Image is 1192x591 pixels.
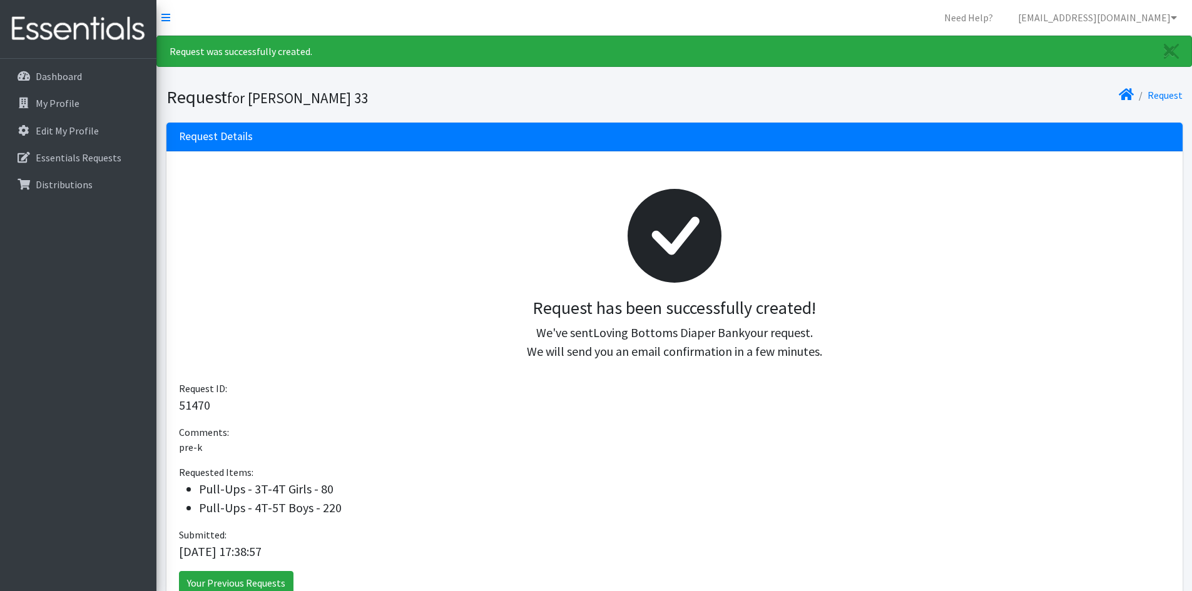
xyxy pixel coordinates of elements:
span: Requested Items: [179,466,253,478]
a: Distributions [5,172,151,197]
a: Need Help? [934,5,1003,30]
img: HumanEssentials [5,8,151,50]
a: Close [1151,36,1191,66]
span: Request ID: [179,382,227,395]
p: We've sent your request. We will send you an email confirmation in a few minutes. [189,323,1160,361]
p: Edit My Profile [36,124,99,137]
p: Distributions [36,178,93,191]
a: Essentials Requests [5,145,151,170]
p: My Profile [36,97,79,109]
a: Edit My Profile [5,118,151,143]
h1: Request [166,86,670,108]
p: Dashboard [36,70,82,83]
a: Dashboard [5,64,151,89]
p: pre-k [179,440,1170,455]
span: Comments: [179,426,229,438]
a: Request [1148,89,1183,101]
p: Essentials Requests [36,151,121,164]
a: [EMAIL_ADDRESS][DOMAIN_NAME] [1008,5,1187,30]
p: [DATE] 17:38:57 [179,542,1170,561]
li: Pull-Ups - 4T-5T Boys - 220 [199,498,1170,517]
div: Request was successfully created. [156,36,1192,67]
h3: Request Details [179,130,253,143]
small: for [PERSON_NAME] 33 [227,89,368,107]
p: 51470 [179,396,1170,415]
li: Pull-Ups - 3T-4T Girls - 80 [199,480,1170,498]
h3: Request has been successfully created! [189,298,1160,319]
a: My Profile [5,91,151,116]
span: Loving Bottoms Diaper Bank [593,325,745,340]
span: Submitted: [179,528,227,541]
